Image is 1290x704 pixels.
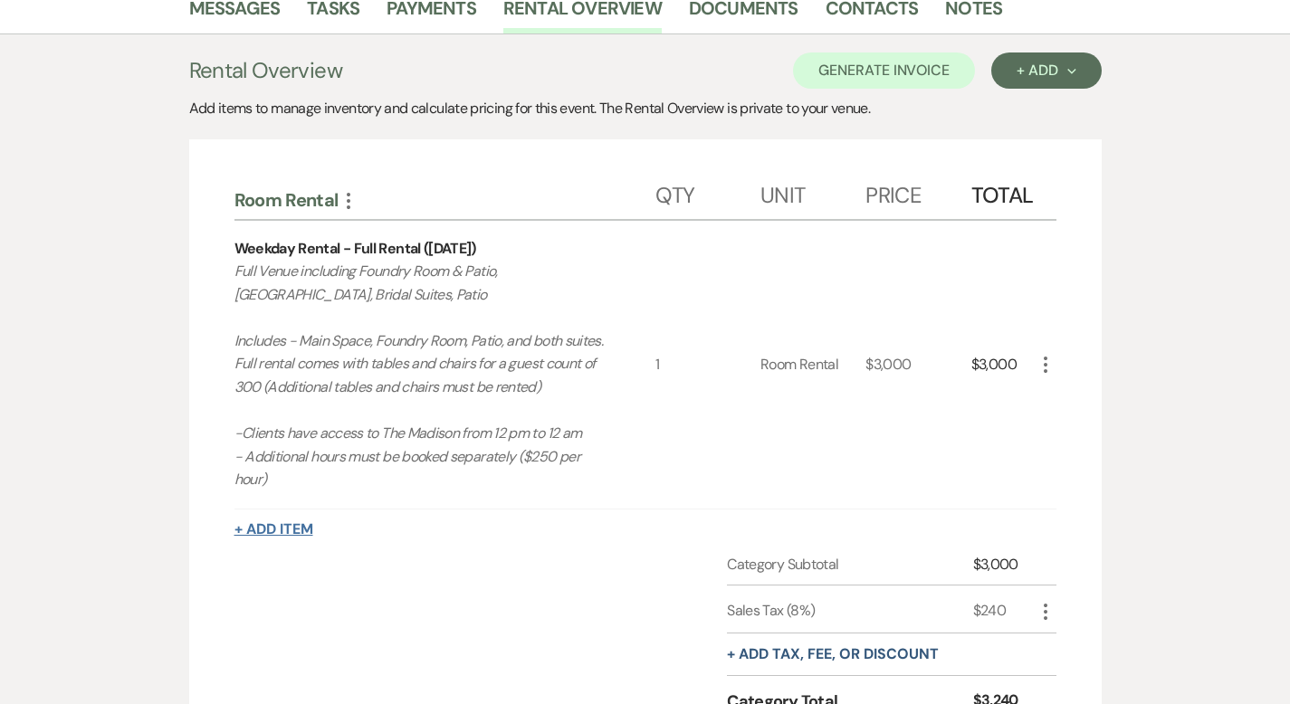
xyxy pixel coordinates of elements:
div: 1 [655,221,760,509]
div: Category Subtotal [727,554,972,576]
button: + Add Item [234,522,313,537]
div: Weekday Rental - Full Rental ([DATE]) [234,238,476,260]
button: + Add [991,52,1101,89]
div: Sales Tax (8%) [727,600,972,622]
div: $240 [973,600,1035,622]
div: Qty [655,165,760,219]
div: $3,000 [971,221,1035,509]
div: + Add [1017,63,1075,78]
div: $3,000 [973,554,1035,576]
div: Price [865,165,970,219]
h3: Rental Overview [189,54,342,87]
div: Room Rental [760,221,865,509]
div: Add items to manage inventory and calculate pricing for this event. The Rental Overview is privat... [189,98,1102,119]
div: $3,000 [865,221,970,509]
div: Room Rental [234,188,655,212]
p: Full Venue including Foundry Room & Patio, [GEOGRAPHIC_DATA], Bridal Suites, Patio Includes - Mai... [234,260,614,491]
button: + Add tax, fee, or discount [727,647,939,661]
div: Total [971,165,1035,219]
div: Unit [760,165,865,219]
button: Generate Invoice [793,52,975,89]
